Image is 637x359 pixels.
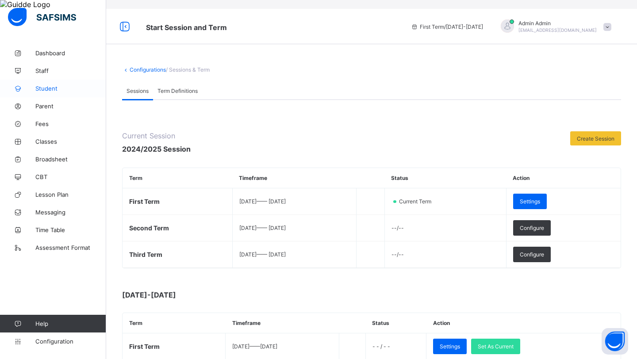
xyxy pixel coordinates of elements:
[602,328,628,355] button: Open asap
[426,313,621,333] th: Action
[123,168,232,188] th: Term
[232,168,356,188] th: Timeframe
[520,198,540,205] span: Settings
[130,66,166,73] a: Configurations
[35,138,106,145] span: Classes
[239,225,286,231] span: [DATE] —— [DATE]
[384,168,506,188] th: Status
[35,156,106,163] span: Broadsheet
[239,251,286,258] span: [DATE] —— [DATE]
[398,198,437,205] span: Current Term
[35,120,106,127] span: Fees
[35,50,106,57] span: Dashboard
[8,8,76,27] img: safsims
[518,20,597,27] span: Admin Admin
[123,313,226,333] th: Term
[122,131,191,140] span: Current Session
[35,320,106,327] span: Help
[520,251,544,258] span: Configure
[35,173,106,180] span: CBT
[129,198,160,205] span: First Term
[157,88,198,94] span: Term Definitions
[232,343,277,350] span: [DATE] —— [DATE]
[166,66,210,73] span: / Sessions & Term
[35,244,106,251] span: Assessment Format
[35,191,106,198] span: Lesson Plan
[411,23,483,30] span: session/term information
[122,290,299,299] span: [DATE]-[DATE]
[577,135,614,142] span: Create Session
[372,343,390,350] span: - - / - -
[35,209,106,216] span: Messaging
[122,145,191,153] span: 2024/2025 Session
[127,88,149,94] span: Sessions
[384,215,506,241] td: --/--
[35,85,106,92] span: Student
[35,103,106,110] span: Parent
[492,19,616,34] div: AdminAdmin
[129,224,169,232] span: Second Term
[440,343,460,350] span: Settings
[146,23,227,32] span: Start Session and Term
[520,225,544,231] span: Configure
[35,67,106,74] span: Staff
[365,313,426,333] th: Status
[129,343,160,350] span: First Term
[506,168,621,188] th: Action
[384,241,506,268] td: --/--
[129,251,162,258] span: Third Term
[239,198,286,205] span: [DATE] —— [DATE]
[478,343,514,350] span: Set As Current
[35,226,106,233] span: Time Table
[518,27,597,33] span: [EMAIL_ADDRESS][DOMAIN_NAME]
[35,338,106,345] span: Configuration
[226,313,339,333] th: Timeframe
